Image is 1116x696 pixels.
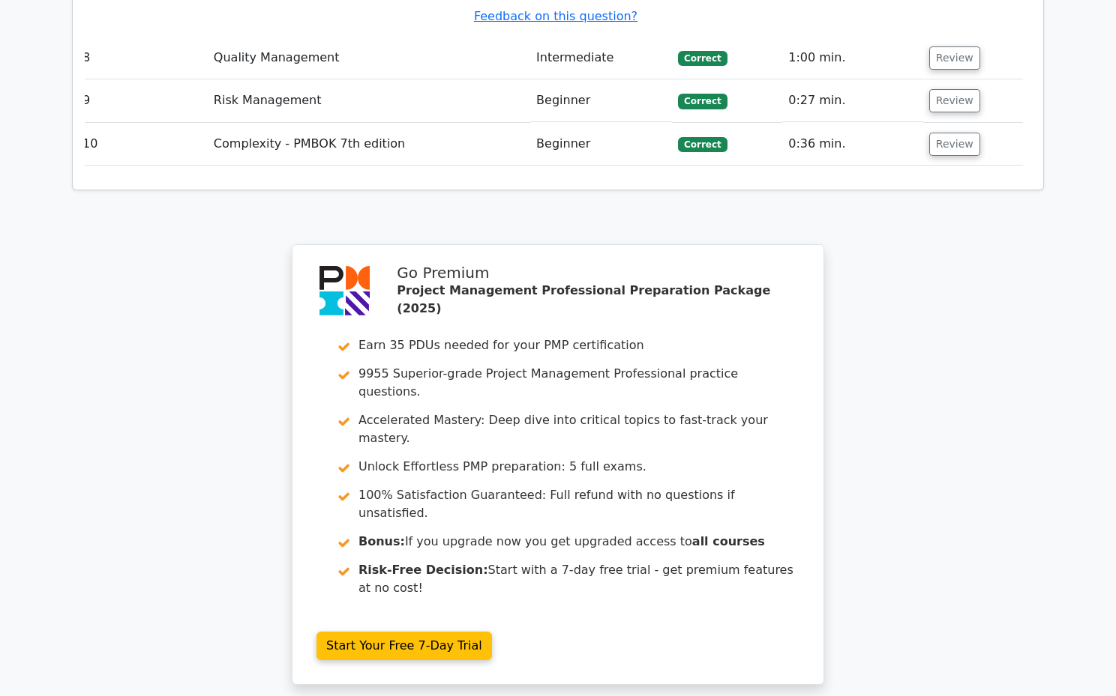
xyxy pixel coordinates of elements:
td: 1:00 min. [782,37,923,79]
button: Review [929,46,980,70]
a: Start Your Free 7-Day Trial [316,632,492,660]
td: Intermediate [530,37,672,79]
a: Feedback on this question? [474,9,637,23]
button: Review [929,89,980,112]
span: Correct [678,51,727,66]
td: Quality Management [208,37,530,79]
td: 10 [76,123,208,166]
span: Correct [678,94,727,109]
td: Risk Management [208,79,530,122]
td: 0:27 min. [782,79,923,122]
td: 8 [76,37,208,79]
td: Beginner [530,123,672,166]
td: 0:36 min. [782,123,923,166]
td: Complexity - PMBOK 7th edition [208,123,530,166]
button: Review [929,133,980,156]
td: Beginner [530,79,672,122]
td: 9 [76,79,208,122]
span: Correct [678,137,727,152]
